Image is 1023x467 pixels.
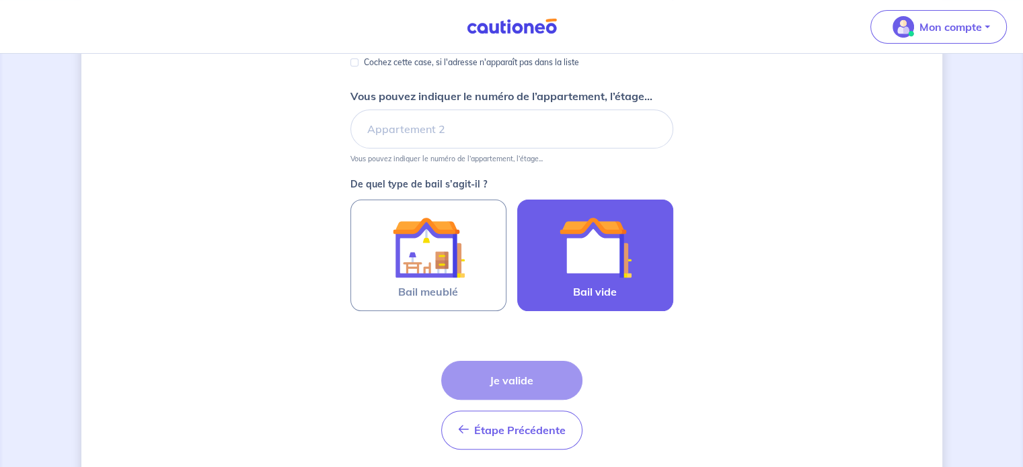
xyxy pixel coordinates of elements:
[893,16,914,38] img: illu_account_valid_menu.svg
[350,154,543,163] p: Vous pouvez indiquer le numéro de l’appartement, l’étage...
[441,411,582,450] button: Étape Précédente
[573,284,617,300] span: Bail vide
[350,179,673,189] p: De quel type de bail s’agit-il ?
[350,110,673,148] input: Appartement 2
[364,54,579,71] p: Cochez cette case, si l'adresse n'apparaît pas dans la liste
[392,211,465,284] img: illu_furnished_lease.svg
[350,88,652,104] p: Vous pouvez indiquer le numéro de l’appartement, l’étage...
[870,10,1007,44] button: illu_account_valid_menu.svgMon compte
[398,284,458,300] span: Bail meublé
[919,19,982,35] p: Mon compte
[474,423,566,437] span: Étape Précédente
[559,211,632,284] img: illu_empty_lease.svg
[461,18,562,35] img: Cautioneo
